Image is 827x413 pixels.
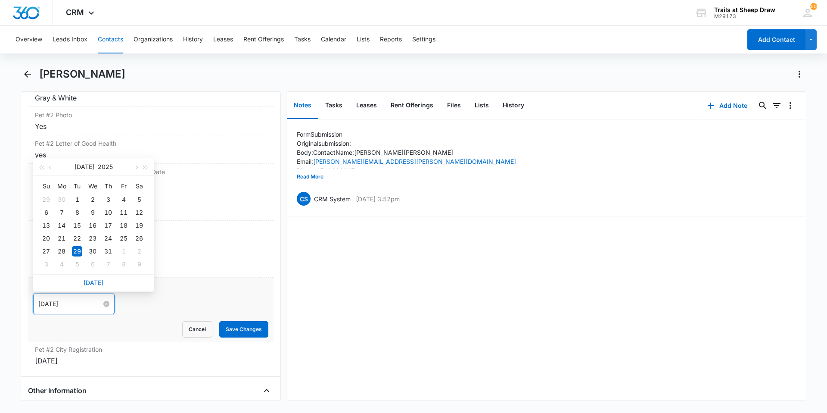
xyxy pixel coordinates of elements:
[118,259,129,269] div: 8
[56,207,67,218] div: 7
[131,258,147,271] td: 2025-08-09
[810,3,817,10] span: 110
[66,8,84,17] span: CRM
[56,246,67,257] div: 28
[134,259,144,269] div: 9
[53,26,87,53] button: Leads Inbox
[28,164,274,192] div: Pet #2 DHLPP/DAPPV/DA2PP Expiration Date---
[219,321,268,338] button: Save Changes
[287,92,318,119] button: Notes
[321,26,346,53] button: Calendar
[770,99,783,113] button: Filters
[54,193,69,206] td: 2025-06-30
[118,233,129,244] div: 25
[56,220,67,231] div: 14
[793,67,806,81] button: Actions
[131,232,147,245] td: 2025-07-26
[182,321,212,338] button: Cancel
[54,232,69,245] td: 2025-07-21
[100,206,116,219] td: 2025-07-10
[38,206,54,219] td: 2025-07-06
[41,233,51,244] div: 20
[783,99,797,113] button: Overflow Menu
[28,135,274,164] div: Pet #2 Letter of Good Healthyes
[87,207,98,218] div: 9
[85,193,100,206] td: 2025-07-02
[468,92,496,119] button: Lists
[103,194,113,205] div: 3
[85,232,100,245] td: 2025-07-23
[28,107,274,135] div: Pet #2 PhotoYes
[87,220,98,231] div: 16
[35,110,267,119] label: Pet #2 Photo
[72,220,82,231] div: 15
[35,93,267,103] div: Gray & White
[496,92,531,119] button: History
[243,26,284,53] button: Rent Offerings
[54,179,69,193] th: Mo
[260,384,274,397] button: Close
[103,233,113,244] div: 24
[297,166,798,175] p: Phone: 9706312887
[318,92,349,119] button: Tasks
[41,246,51,257] div: 27
[38,258,54,271] td: 2025-08-03
[100,219,116,232] td: 2025-07-17
[38,232,54,245] td: 2025-07-20
[72,246,82,257] div: 29
[297,157,798,166] p: Email:
[54,258,69,271] td: 2025-08-04
[98,158,113,175] button: 2025
[87,194,98,205] div: 2
[85,179,100,193] th: We
[297,148,798,157] p: Body: Contact Name: [PERSON_NAME] [PERSON_NAME]
[118,194,129,205] div: 4
[134,26,173,53] button: Organizations
[134,233,144,244] div: 26
[69,193,85,206] td: 2025-07-01
[747,29,805,50] button: Add Contact
[349,92,384,119] button: Leases
[380,26,402,53] button: Reports
[72,194,82,205] div: 1
[69,245,85,258] td: 2025-07-29
[357,26,370,53] button: Lists
[116,179,131,193] th: Fr
[56,194,67,205] div: 30
[134,246,144,257] div: 2
[28,249,274,278] div: Pet #2 DHLPP/DAPPV/DA2PP---
[116,219,131,232] td: 2025-07-18
[134,220,144,231] div: 19
[87,233,98,244] div: 23
[56,233,67,244] div: 21
[72,259,82,269] div: 5
[69,232,85,245] td: 2025-07-22
[85,245,100,258] td: 2025-07-30
[103,220,113,231] div: 17
[100,245,116,258] td: 2025-07-31
[297,169,323,185] button: Read More
[294,26,311,53] button: Tasks
[103,301,109,307] span: close-circle
[84,279,103,286] a: [DATE]
[100,232,116,245] td: 2025-07-24
[356,194,400,203] p: [DATE] 3:52pm
[118,207,129,218] div: 11
[116,193,131,206] td: 2025-07-04
[297,192,311,206] span: CS
[28,221,274,249] div: Pet #2 [MEDICAL_DATA] Expiration Date---
[39,68,125,81] h1: [PERSON_NAME]
[85,206,100,219] td: 2025-07-09
[72,207,82,218] div: 8
[103,246,113,257] div: 31
[313,158,516,165] a: [PERSON_NAME][EMAIL_ADDRESS][PERSON_NAME][DOMAIN_NAME]
[38,193,54,206] td: 2025-06-29
[714,6,775,13] div: account name
[116,232,131,245] td: 2025-07-25
[69,219,85,232] td: 2025-07-15
[72,233,82,244] div: 22
[87,246,98,257] div: 30
[131,206,147,219] td: 2025-07-12
[28,78,274,107] div: Pet #2 ColorGray & White
[38,179,54,193] th: Su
